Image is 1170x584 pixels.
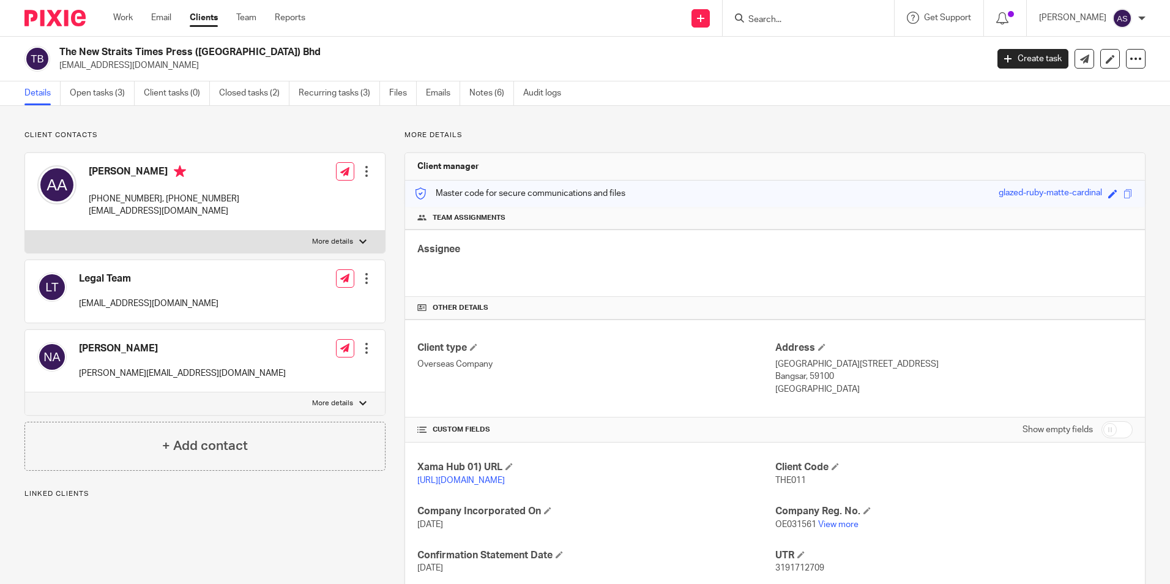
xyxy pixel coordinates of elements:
[775,564,824,572] span: 3191712709
[433,303,488,313] span: Other details
[37,165,76,204] img: svg%3E
[556,551,563,558] span: Edit Confirmation Statement Date
[505,463,513,470] span: Edit Xama Hub 01) URL
[1039,12,1106,24] p: [PERSON_NAME]
[24,130,386,140] p: Client contacts
[417,520,443,529] span: [DATE]
[275,12,305,24] a: Reports
[775,549,1133,562] h4: UTR
[37,342,67,372] img: svg%3E
[775,461,1133,474] h4: Client Code
[417,342,775,354] h4: Client type
[404,130,1146,140] p: More details
[470,343,477,351] span: Change Client type
[24,10,86,26] img: Pixie
[89,193,239,205] p: [PHONE_NUMBER], [PHONE_NUMBER]
[1023,424,1093,436] label: Show empty fields
[775,358,1133,370] p: [GEOGRAPHIC_DATA][STREET_ADDRESS]
[299,81,380,105] a: Recurring tasks (3)
[79,367,286,380] p: [PERSON_NAME][EMAIL_ADDRESS][DOMAIN_NAME]
[174,165,186,178] i: Primary
[523,81,570,105] a: Audit logs
[417,505,775,518] h4: Company Incorporated On
[417,160,479,173] h3: Client manager
[997,49,1068,69] a: Create task
[37,272,67,302] img: svg%3E
[151,12,171,24] a: Email
[417,244,460,254] span: Assignee
[863,507,871,514] span: Edit Company Reg. No.
[113,12,133,24] a: Work
[24,81,61,105] a: Details
[832,463,839,470] span: Edit Client Code
[219,81,289,105] a: Closed tasks (2)
[775,476,806,485] span: THE011
[24,46,50,72] img: svg%3E
[818,343,825,351] span: Edit Address
[797,551,805,558] span: Edit UTR
[312,237,353,247] p: More details
[79,272,218,285] h4: Legal Team
[417,476,505,485] a: [URL][DOMAIN_NAME]
[414,187,625,200] p: Master code for secure communications and files
[1112,9,1132,28] img: svg%3E
[312,399,353,408] p: More details
[59,46,795,59] h2: The New Straits Times Press ([GEOGRAPHIC_DATA]) Bhd
[190,12,218,24] a: Clients
[747,15,857,26] input: Search
[775,383,1133,395] p: [GEOGRAPHIC_DATA]
[433,213,505,223] span: Team assignments
[417,564,443,572] span: [DATE]
[24,489,386,499] p: Linked clients
[417,358,775,370] p: Overseas Company
[389,81,417,105] a: Files
[924,13,971,22] span: Get Support
[417,549,775,562] h4: Confirmation Statement Date
[417,461,775,474] h4: Xama Hub 01) URL
[775,370,1133,383] p: Bangsar, 59100
[1108,189,1117,198] span: Edit code
[1100,49,1120,69] a: Edit client
[775,505,1133,518] h4: Company Reg. No.
[469,81,514,105] a: Notes (6)
[818,520,859,529] a: View more
[59,59,979,72] p: [EMAIL_ADDRESS][DOMAIN_NAME]
[775,342,1133,354] h4: Address
[70,81,135,105] a: Open tasks (3)
[544,507,551,514] span: Edit Company Incorporated On
[79,342,286,355] h4: [PERSON_NAME]
[162,436,248,455] h4: + Add contact
[775,520,816,529] span: OE031561
[144,81,210,105] a: Client tasks (0)
[999,187,1102,201] div: glazed-ruby-matte-cardinal
[236,12,256,24] a: Team
[89,165,239,181] h4: [PERSON_NAME]
[426,81,460,105] a: Emails
[79,298,218,310] p: [EMAIL_ADDRESS][DOMAIN_NAME]
[89,205,239,217] p: [EMAIL_ADDRESS][DOMAIN_NAME]
[1075,49,1094,69] a: Send new email
[1123,189,1133,198] span: Copy to clipboard
[417,425,775,435] h4: CUSTOM FIELDS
